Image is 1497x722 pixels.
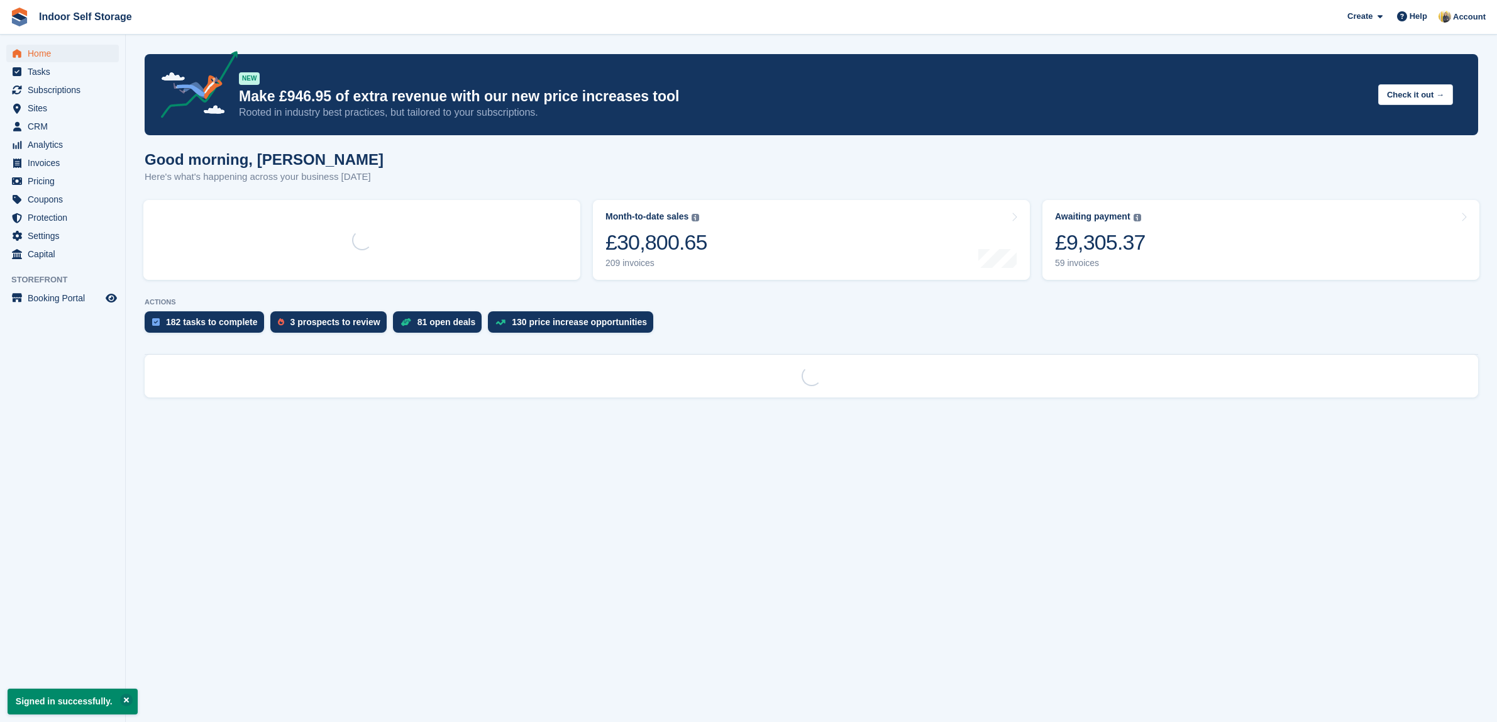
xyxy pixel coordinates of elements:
[1439,10,1451,23] img: Jo Moon
[1134,214,1141,221] img: icon-info-grey-7440780725fd019a000dd9b08b2336e03edf1995a4989e88bcd33f0948082b44.svg
[28,81,103,99] span: Subscriptions
[6,209,119,226] a: menu
[152,318,160,326] img: task-75834270c22a3079a89374b754ae025e5fb1db73e45f91037f5363f120a921f8.svg
[239,87,1368,106] p: Make £946.95 of extra revenue with our new price increases tool
[400,318,411,326] img: deal-1b604bf984904fb50ccaf53a9ad4b4a5d6e5aea283cecdc64d6e3604feb123c2.svg
[145,311,270,339] a: 182 tasks to complete
[11,274,125,286] span: Storefront
[1453,11,1486,23] span: Account
[8,689,138,714] p: Signed in successfully.
[104,291,119,306] a: Preview store
[1042,200,1479,280] a: Awaiting payment £9,305.37 59 invoices
[6,99,119,117] a: menu
[6,227,119,245] a: menu
[145,170,384,184] p: Here's what's happening across your business [DATE]
[28,245,103,263] span: Capital
[512,317,647,327] div: 130 price increase opportunities
[6,45,119,62] a: menu
[605,230,707,255] div: £30,800.65
[270,311,393,339] a: 3 prospects to review
[495,319,505,325] img: price_increase_opportunities-93ffe204e8149a01c8c9dc8f82e8f89637d9d84a8eef4429ea346261dce0b2c0.svg
[34,6,137,27] a: Indoor Self Storage
[417,317,476,327] div: 81 open deals
[145,298,1478,306] p: ACTIONS
[28,289,103,307] span: Booking Portal
[6,172,119,190] a: menu
[605,211,688,222] div: Month-to-date sales
[1378,84,1453,105] button: Check it out →
[28,63,103,81] span: Tasks
[28,191,103,208] span: Coupons
[10,8,29,26] img: stora-icon-8386f47178a22dfd0bd8f6a31ec36ba5ce8667c1dd55bd0f319d3a0aa187defe.svg
[1055,258,1146,269] div: 59 invoices
[605,258,707,269] div: 209 invoices
[28,154,103,172] span: Invoices
[28,227,103,245] span: Settings
[239,106,1368,119] p: Rooted in industry best practices, but tailored to your subscriptions.
[6,118,119,135] a: menu
[6,289,119,307] a: menu
[393,311,489,339] a: 81 open deals
[6,154,119,172] a: menu
[28,45,103,62] span: Home
[239,72,260,85] div: NEW
[1410,10,1427,23] span: Help
[1055,211,1130,222] div: Awaiting payment
[6,245,119,263] a: menu
[6,191,119,208] a: menu
[28,136,103,153] span: Analytics
[28,209,103,226] span: Protection
[145,151,384,168] h1: Good morning, [PERSON_NAME]
[290,317,380,327] div: 3 prospects to review
[278,318,284,326] img: prospect-51fa495bee0391a8d652442698ab0144808aea92771e9ea1ae160a38d050c398.svg
[6,136,119,153] a: menu
[1347,10,1373,23] span: Create
[28,118,103,135] span: CRM
[28,99,103,117] span: Sites
[692,214,699,221] img: icon-info-grey-7440780725fd019a000dd9b08b2336e03edf1995a4989e88bcd33f0948082b44.svg
[1055,230,1146,255] div: £9,305.37
[166,317,258,327] div: 182 tasks to complete
[150,51,238,123] img: price-adjustments-announcement-icon-8257ccfd72463d97f412b2fc003d46551f7dbcb40ab6d574587a9cd5c0d94...
[488,311,660,339] a: 130 price increase opportunities
[593,200,1030,280] a: Month-to-date sales £30,800.65 209 invoices
[6,63,119,81] a: menu
[6,81,119,99] a: menu
[28,172,103,190] span: Pricing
